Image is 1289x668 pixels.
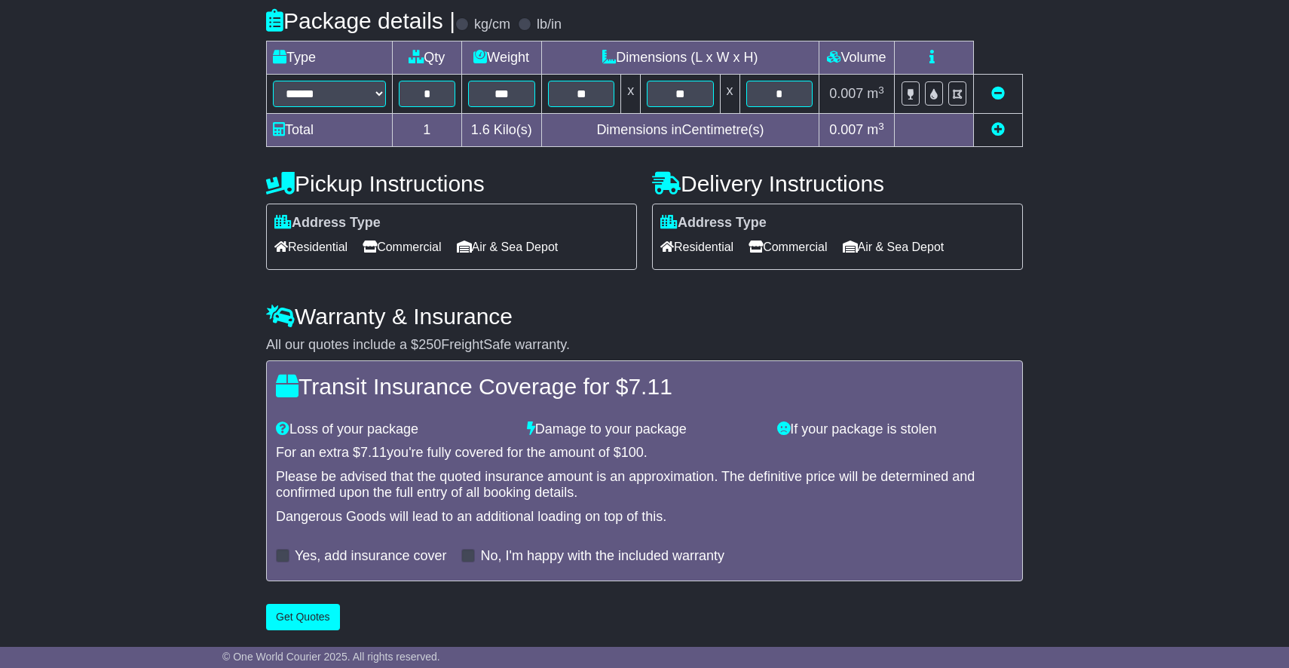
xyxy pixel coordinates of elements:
[274,215,381,231] label: Address Type
[843,235,945,259] span: Air & Sea Depot
[749,235,827,259] span: Commercial
[770,421,1021,438] div: If your package is stolen
[276,509,1013,526] div: Dangerous Goods will lead to an additional loading on top of this.
[363,235,441,259] span: Commercial
[266,8,455,33] h4: Package details |
[457,235,559,259] span: Air & Sea Depot
[266,171,637,196] h4: Pickup Instructions
[266,304,1023,329] h4: Warranty & Insurance
[621,445,644,460] span: 100
[295,548,446,565] label: Yes, add insurance cover
[519,421,770,438] div: Damage to your package
[541,114,819,147] td: Dimensions in Centimetre(s)
[276,469,1013,501] div: Please be advised that the quoted insurance amount is an approximation. The definitive price will...
[660,235,733,259] span: Residential
[628,374,672,399] span: 7.11
[878,84,884,96] sup: 3
[537,17,562,33] label: lb/in
[268,421,519,438] div: Loss of your package
[471,122,490,137] span: 1.6
[276,445,1013,461] div: For an extra $ you're fully covered for the amount of $ .
[720,75,739,114] td: x
[480,548,724,565] label: No, I'm happy with the included warranty
[541,41,819,75] td: Dimensions (L x W x H)
[274,235,348,259] span: Residential
[474,17,510,33] label: kg/cm
[267,114,393,147] td: Total
[652,171,1023,196] h4: Delivery Instructions
[461,41,541,75] td: Weight
[360,445,387,460] span: 7.11
[991,122,1005,137] a: Add new item
[867,86,884,101] span: m
[393,41,462,75] td: Qty
[660,215,767,231] label: Address Type
[267,41,393,75] td: Type
[266,604,340,630] button: Get Quotes
[393,114,462,147] td: 1
[418,337,441,352] span: 250
[276,374,1013,399] h4: Transit Insurance Coverage for $
[829,86,863,101] span: 0.007
[867,122,884,137] span: m
[991,86,1005,101] a: Remove this item
[266,337,1023,354] div: All our quotes include a $ FreightSafe warranty.
[222,651,440,663] span: © One World Courier 2025. All rights reserved.
[621,75,641,114] td: x
[819,41,894,75] td: Volume
[878,121,884,132] sup: 3
[461,114,541,147] td: Kilo(s)
[829,122,863,137] span: 0.007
